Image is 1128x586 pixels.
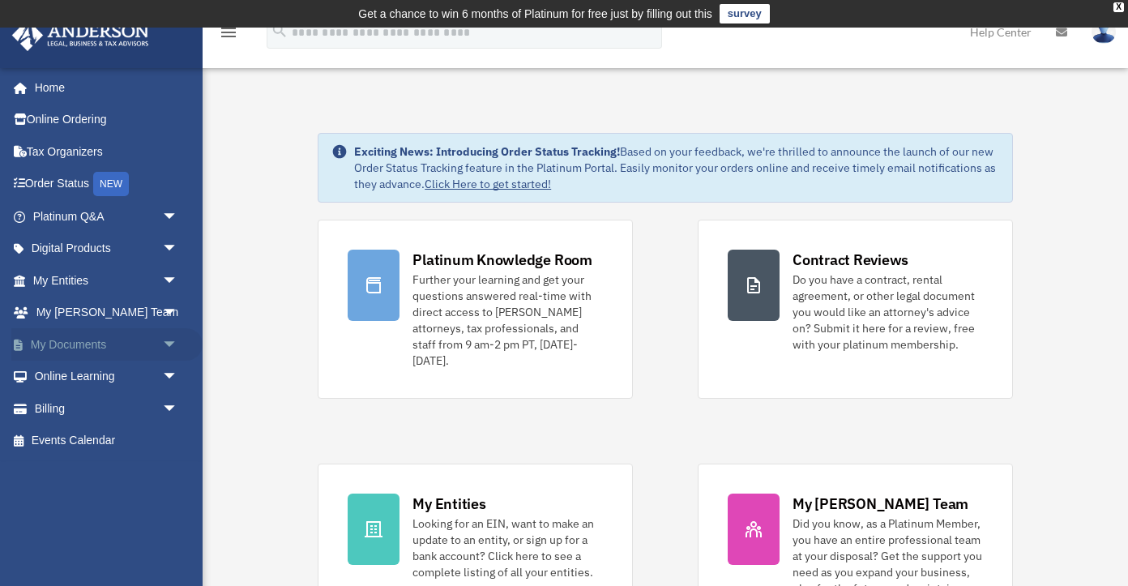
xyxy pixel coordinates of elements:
[93,172,129,196] div: NEW
[412,250,592,270] div: Platinum Knowledge Room
[354,144,620,159] strong: Exciting News: Introducing Order Status Tracking!
[318,220,633,399] a: Platinum Knowledge Room Further your learning and get your questions answered real-time with dire...
[11,168,203,201] a: Order StatusNEW
[11,328,203,361] a: My Documentsarrow_drop_down
[720,4,770,24] a: survey
[354,143,999,192] div: Based on your feedback, we're thrilled to announce the launch of our new Order Status Tracking fe...
[162,361,194,394] span: arrow_drop_down
[162,392,194,426] span: arrow_drop_down
[11,361,203,393] a: Online Learningarrow_drop_down
[271,22,288,40] i: search
[162,297,194,330] span: arrow_drop_down
[412,272,603,369] div: Further your learning and get your questions answered real-time with direct access to [PERSON_NAM...
[412,515,603,580] div: Looking for an EIN, want to make an update to an entity, or sign up for a bank account? Click her...
[358,4,712,24] div: Get a chance to win 6 months of Platinum for free just by filling out this
[793,272,983,353] div: Do you have a contract, rental agreement, or other legal document you would like an attorney's ad...
[11,297,203,329] a: My [PERSON_NAME] Teamarrow_drop_down
[162,328,194,361] span: arrow_drop_down
[11,135,203,168] a: Tax Organizers
[1113,2,1124,12] div: close
[11,104,203,136] a: Online Ordering
[1092,20,1116,44] img: User Pic
[162,200,194,233] span: arrow_drop_down
[11,71,194,104] a: Home
[11,233,203,265] a: Digital Productsarrow_drop_down
[162,233,194,266] span: arrow_drop_down
[11,392,203,425] a: Billingarrow_drop_down
[425,177,551,191] a: Click Here to get started!
[7,19,154,51] img: Anderson Advisors Platinum Portal
[11,264,203,297] a: My Entitiesarrow_drop_down
[698,220,1013,399] a: Contract Reviews Do you have a contract, rental agreement, or other legal document you would like...
[412,494,485,514] div: My Entities
[219,23,238,42] i: menu
[11,200,203,233] a: Platinum Q&Aarrow_drop_down
[11,425,203,457] a: Events Calendar
[793,250,908,270] div: Contract Reviews
[793,494,968,514] div: My [PERSON_NAME] Team
[162,264,194,297] span: arrow_drop_down
[219,28,238,42] a: menu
